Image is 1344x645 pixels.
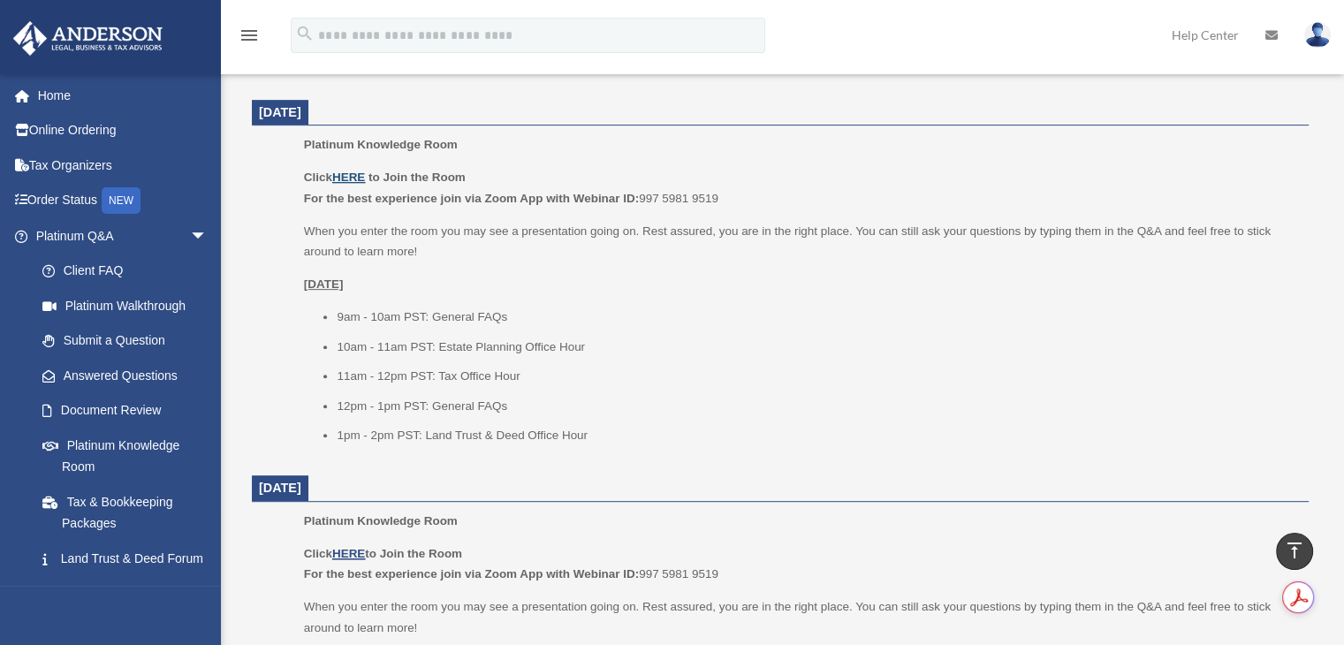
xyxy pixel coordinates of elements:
[25,254,234,289] a: Client FAQ
[12,113,234,148] a: Online Ordering
[12,78,234,113] a: Home
[304,277,344,291] u: [DATE]
[239,25,260,46] i: menu
[304,192,639,205] b: For the best experience join via Zoom App with Webinar ID:
[1276,533,1313,570] a: vertical_align_top
[332,547,365,560] a: HERE
[337,396,1296,417] li: 12pm - 1pm PST: General FAQs
[25,541,234,576] a: Land Trust & Deed Forum
[239,31,260,46] a: menu
[102,187,140,214] div: NEW
[1304,22,1331,48] img: User Pic
[12,148,234,183] a: Tax Organizers
[8,21,168,56] img: Anderson Advisors Platinum Portal
[259,481,301,495] span: [DATE]
[12,183,234,219] a: Order StatusNEW
[304,167,1296,209] p: 997 5981 9519
[25,323,234,359] a: Submit a Question
[25,393,234,429] a: Document Review
[337,337,1296,358] li: 10am - 11am PST: Estate Planning Office Hour
[304,514,458,527] span: Platinum Knowledge Room
[304,138,458,151] span: Platinum Knowledge Room
[25,288,234,323] a: Platinum Walkthrough
[304,543,1296,585] p: 997 5981 9519
[1284,540,1305,561] i: vertical_align_top
[190,218,225,254] span: arrow_drop_down
[337,425,1296,446] li: 1pm - 2pm PST: Land Trust & Deed Office Hour
[25,576,234,611] a: Portal Feedback
[337,366,1296,387] li: 11am - 12pm PST: Tax Office Hour
[259,105,301,119] span: [DATE]
[368,171,466,184] b: to Join the Room
[295,24,315,43] i: search
[25,484,234,541] a: Tax & Bookkeeping Packages
[304,221,1296,262] p: When you enter the room you may see a presentation going on. Rest assured, you are in the right p...
[304,547,462,560] b: Click to Join the Room
[304,171,368,184] b: Click
[304,567,639,580] b: For the best experience join via Zoom App with Webinar ID:
[337,307,1296,328] li: 9am - 10am PST: General FAQs
[25,358,234,393] a: Answered Questions
[25,428,225,484] a: Platinum Knowledge Room
[12,218,234,254] a: Platinum Q&Aarrow_drop_down
[332,171,365,184] a: HERE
